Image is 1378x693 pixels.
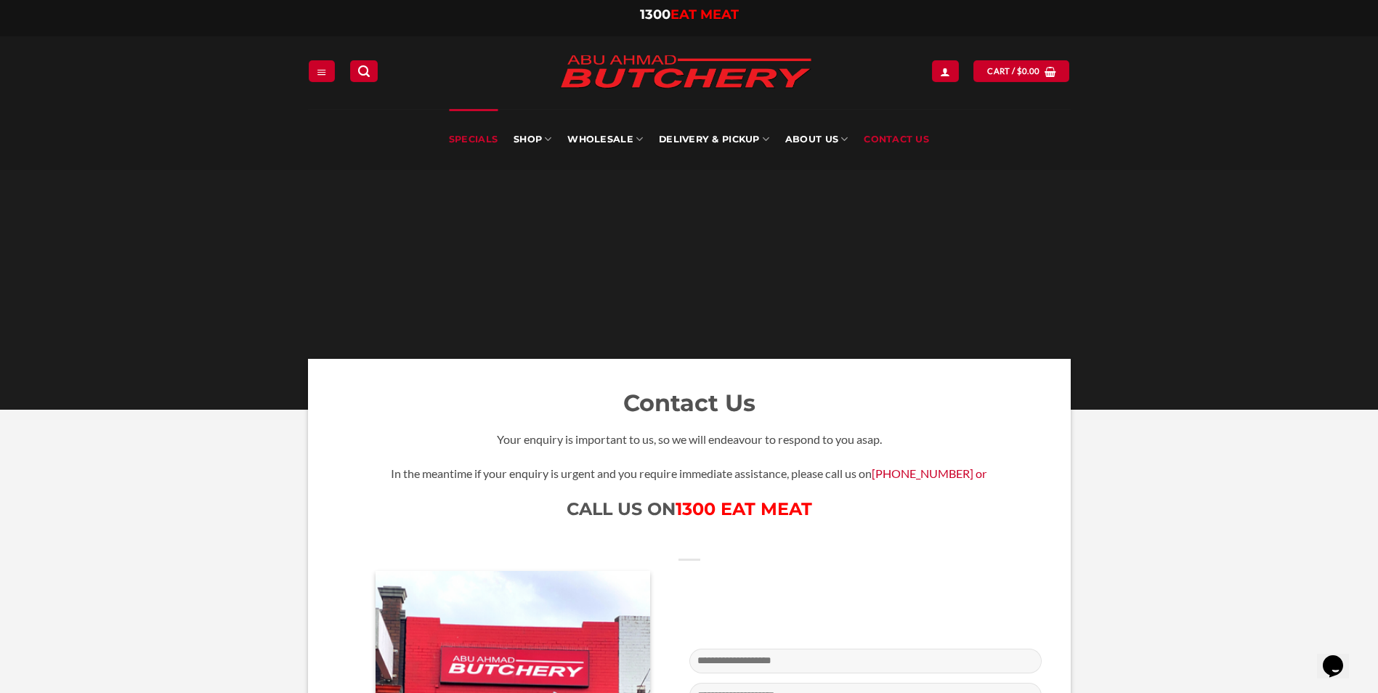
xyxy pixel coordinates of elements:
[785,109,848,170] a: About Us
[350,60,378,81] a: Search
[932,60,958,81] a: Login
[987,65,1039,78] span: Cart /
[676,498,812,519] a: 1300 EAT MEAT
[449,109,498,170] a: Specials
[309,60,335,81] a: Menu
[640,7,739,23] a: 1300EAT MEAT
[1317,635,1363,678] iframe: chat widget
[872,466,987,480] a: [PHONE_NUMBER] or
[567,109,643,170] a: Wholesale
[1017,66,1040,76] bdi: 0.00
[337,498,1042,520] h1: CALL US ON
[514,109,551,170] a: SHOP
[670,7,739,23] span: EAT MEAT
[337,430,1042,449] p: Your enquiry is important to us, so we will endeavour to respond to you asap.
[640,7,670,23] span: 1300
[337,464,1042,483] p: In the meantime if your enquiry is urgent and you require immediate assistance, please call us on
[548,45,824,100] img: Abu Ahmad Butchery
[864,109,929,170] a: Contact Us
[659,109,769,170] a: Delivery & Pickup
[973,60,1069,81] a: View cart
[1017,65,1022,78] span: $
[337,388,1042,418] h2: Contact Us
